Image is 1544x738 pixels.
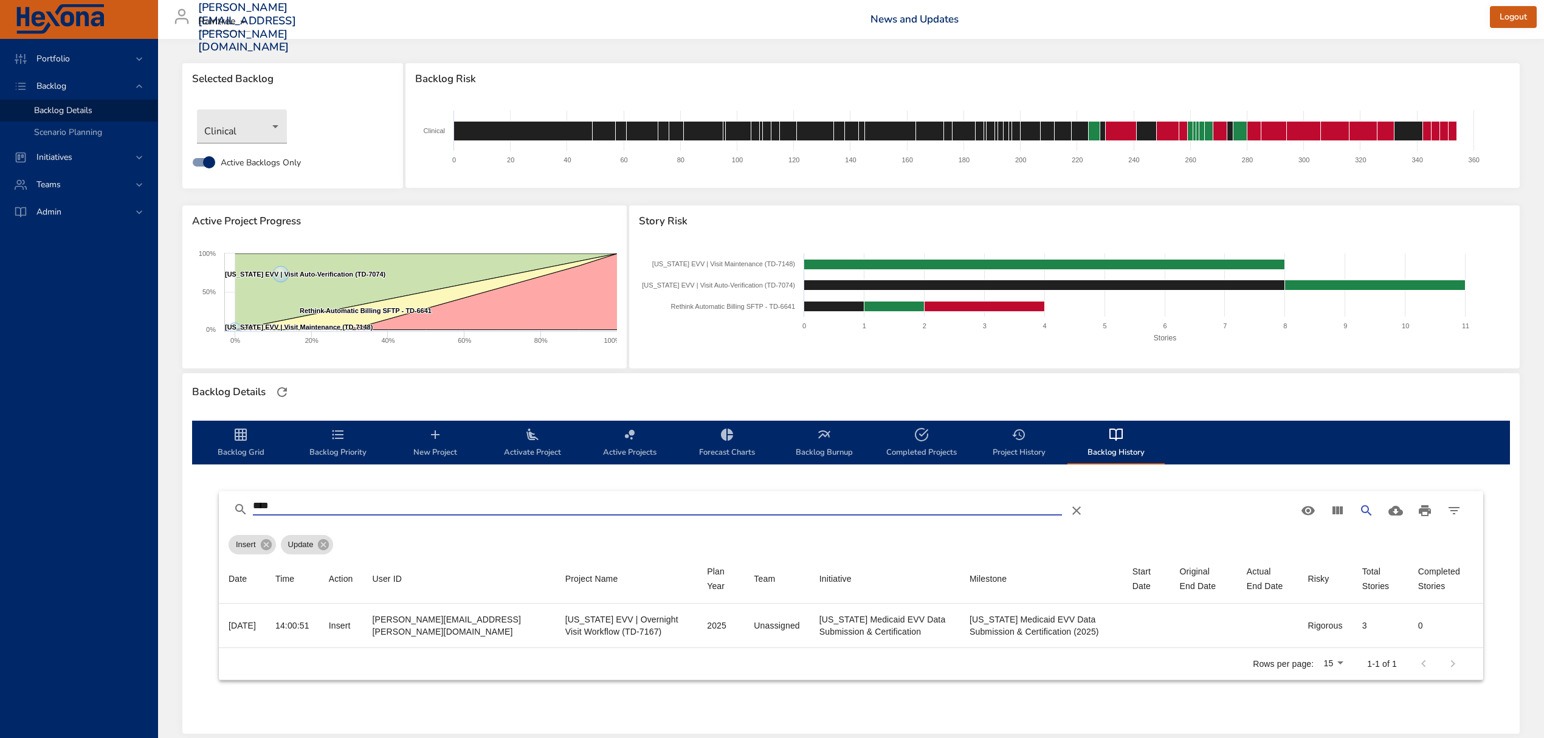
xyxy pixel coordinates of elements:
[565,571,618,586] div: Project Name
[221,156,301,169] span: Active Backlogs Only
[1180,564,1227,593] div: Sort
[565,571,688,586] span: Project Name
[707,564,734,593] div: Sort
[229,619,256,632] div: [DATE]
[373,571,546,586] span: User ID
[1129,156,1140,164] text: 240
[1180,564,1227,593] div: Original End Date
[1462,322,1469,329] text: 11
[1043,322,1046,329] text: 4
[281,535,334,554] div: Update
[1308,571,1329,586] div: Sort
[199,250,216,257] text: 100%
[206,326,216,333] text: 0%
[27,151,82,163] span: Initiatives
[229,571,247,586] div: Date
[491,427,574,460] span: Activate Project
[300,307,432,314] text: Rethink Automatic Billing SFTP - TD-6641
[1072,156,1083,164] text: 220
[959,156,970,164] text: 180
[188,382,269,402] div: Backlog Details
[1075,427,1157,460] span: Backlog History
[922,322,926,329] text: 2
[253,496,1062,516] input: Search
[27,80,76,92] span: Backlog
[1412,156,1423,164] text: 340
[902,156,913,164] text: 160
[1253,658,1314,670] p: Rows per page:
[870,12,959,26] a: News and Updates
[686,427,768,460] span: Forecast Charts
[1153,334,1176,342] text: Stories
[275,571,294,586] div: Time
[707,564,734,593] div: Plan Year
[970,613,1113,638] div: [US_STATE] Medicaid EVV Data Submission & Certification (2025)
[1323,496,1352,525] button: View Columns
[275,571,309,586] span: Time
[670,303,794,310] text: Rethink Automatic Billing SFTP - TD-6641
[819,571,852,586] div: Initiative
[192,215,617,227] span: Active Project Progress
[225,271,386,278] text: [US_STATE] EVV | Visit Auto-Verification (TD-7074)
[424,127,445,134] text: Clinical
[754,571,775,586] div: Team
[219,491,1483,530] div: Table Toolbar
[34,105,92,116] span: Backlog Details
[1352,496,1381,525] button: Search
[329,571,353,586] div: Action
[275,619,309,632] div: 14:00:51
[229,571,247,586] div: Sort
[1362,564,1399,593] div: Sort
[458,337,471,344] text: 60%
[229,571,256,586] span: Date
[1163,322,1167,329] text: 6
[394,427,477,460] span: New Project
[846,156,856,164] text: 140
[305,337,319,344] text: 20%
[1500,10,1527,25] span: Logout
[819,613,950,638] div: [US_STATE] Medicaid EVV Data Submission & Certification
[27,179,71,190] span: Teams
[1362,619,1399,632] div: 3
[1308,619,1342,632] div: Rigorous
[1308,571,1342,586] span: Risky
[1298,156,1309,164] text: 300
[202,288,216,295] text: 50%
[1402,322,1409,329] text: 10
[27,53,80,64] span: Portfolio
[329,571,353,586] div: Sort
[297,427,379,460] span: Backlog Priority
[192,73,393,85] span: Selected Backlog
[1318,655,1348,673] div: 15
[1469,156,1480,164] text: 360
[34,126,102,138] span: Scenario Planning
[1132,564,1160,593] div: Sort
[534,337,548,344] text: 80%
[982,322,986,329] text: 3
[27,206,71,218] span: Admin
[1490,6,1537,29] button: Logout
[1439,496,1469,525] button: Filter Table
[639,215,1510,227] span: Story Risk
[1418,564,1473,593] div: Completed Stories
[565,571,618,586] div: Sort
[192,421,1510,464] div: backlog-tab
[1015,156,1026,164] text: 200
[1283,322,1287,329] text: 8
[198,1,296,53] h3: [PERSON_NAME][EMAIL_ADDRESS][PERSON_NAME][DOMAIN_NAME]
[970,571,1007,586] div: Sort
[507,156,514,164] text: 20
[1308,571,1329,586] div: Risky
[707,619,734,632] div: 2025
[863,322,866,329] text: 1
[754,571,799,586] span: Team
[970,571,1007,586] div: Milestone
[819,571,852,586] div: Sort
[381,337,395,344] text: 40%
[565,613,688,638] div: [US_STATE] EVV | Overnight Visit Workflow (TD-7167)
[1247,564,1289,593] span: Actual End Date
[329,619,353,632] div: Insert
